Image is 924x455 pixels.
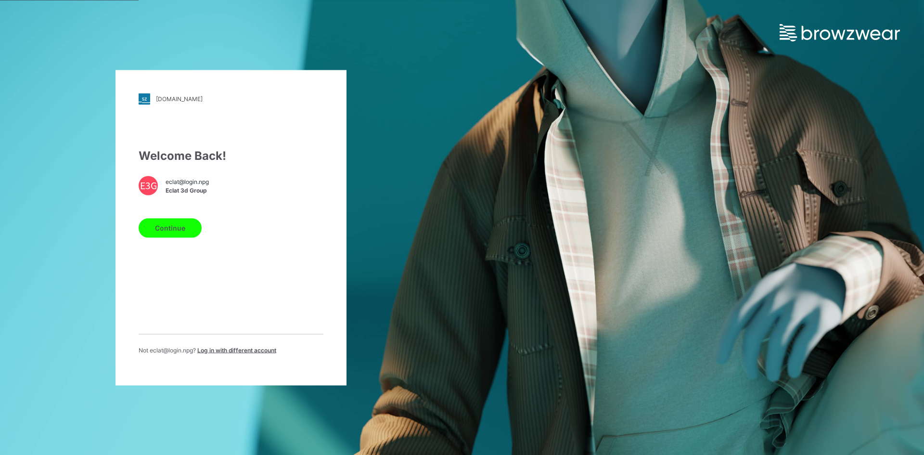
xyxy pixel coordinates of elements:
span: Eclat 3d Group [166,186,209,195]
p: Not eclat@login.npg ? [139,346,276,354]
div: E3G [139,176,158,195]
a: [DOMAIN_NAME] [139,93,323,104]
span: Log in with different account [197,346,276,353]
div: Welcome Back! [139,147,323,164]
div: [DOMAIN_NAME] [156,95,203,103]
span: eclat@login.npg [166,178,209,186]
img: stylezone-logo.562084cfcfab977791bfbf7441f1a819.svg [139,93,150,104]
button: Continue [139,218,202,237]
img: browzwear-logo.e42bd6dac1945053ebaf764b6aa21510.svg [780,24,900,41]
